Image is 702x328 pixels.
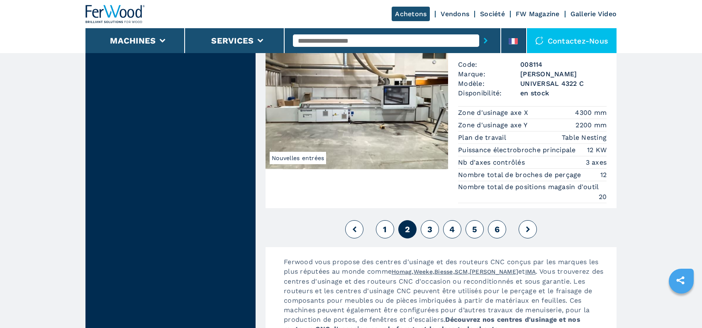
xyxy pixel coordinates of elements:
em: 3 axes [586,158,607,167]
em: 12 [600,170,607,180]
a: FW Magazine [516,10,560,18]
a: SCM [455,268,468,275]
span: Modèle: [458,79,520,88]
button: 3 [421,220,439,238]
em: 2200 mm [575,120,607,130]
p: Puissance électrobroche principale [458,146,578,155]
h3: UNIVERSAL 4322 C [520,79,607,88]
span: 3 [427,224,432,234]
p: Plan de travail [458,133,508,142]
button: 6 [488,220,506,238]
h3: [PERSON_NAME] [520,69,607,79]
em: 4300 mm [575,108,607,117]
a: IMA [525,268,536,275]
iframe: Chat [667,291,696,322]
em: 12 KW [587,145,607,155]
p: Nb d'axes contrôlés [458,158,527,167]
a: Homag [392,268,412,275]
button: 1 [376,220,394,238]
em: Table Nesting [562,133,607,142]
p: Nombre total de broches de perçage [458,170,583,180]
span: Marque: [458,69,520,79]
span: en stock [520,88,607,98]
p: Zone d'usinage axe Y [458,121,529,130]
a: Société [480,10,505,18]
a: Centre d'usinage avec table NESTING MORBIDELLI UNIVERSAL 4322 CNouvelles entréesCentre d'usinage ... [266,28,617,208]
span: 1 [383,224,387,234]
h3: 008114 [520,60,607,69]
p: Zone d'usinage axe X [458,108,530,117]
button: 5 [466,220,484,238]
button: submit-button [479,31,492,50]
span: 6 [495,224,500,234]
em: 20 [599,192,607,202]
a: sharethis [670,270,691,291]
span: 5 [472,224,477,234]
img: Ferwood [85,5,145,23]
span: 2 [405,224,410,234]
button: 4 [443,220,461,238]
div: Contactez-nous [527,28,617,53]
a: Vendons [441,10,469,18]
button: Services [211,36,253,46]
span: 4 [449,224,455,234]
img: Centre d'usinage avec table NESTING MORBIDELLI UNIVERSAL 4322 C [266,28,448,169]
img: Contactez-nous [535,36,544,45]
a: Gallerie Video [570,10,617,18]
button: 2 [398,220,417,238]
a: Biesse [434,268,453,275]
span: Code: [458,60,520,69]
a: Weeke [414,268,433,275]
p: Nombre total de positions magasin d'outil [458,182,601,192]
button: Machines [110,36,156,46]
span: Nouvelles entrées [270,152,326,164]
span: Disponibilité: [458,88,520,98]
a: Achetons [392,7,430,21]
a: [PERSON_NAME] [470,268,518,275]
